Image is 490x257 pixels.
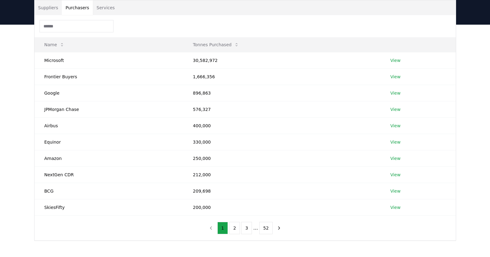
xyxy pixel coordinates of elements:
td: 330,000 [183,134,381,150]
button: Name [39,39,69,51]
button: Suppliers [35,0,62,15]
td: 209,698 [183,183,381,199]
a: View [390,172,401,178]
td: Microsoft [35,52,183,68]
td: 896,863 [183,85,381,101]
td: Frontier Buyers [35,68,183,85]
td: 400,000 [183,117,381,134]
a: View [390,139,401,145]
td: 576,327 [183,101,381,117]
a: View [390,90,401,96]
button: Purchasers [62,0,93,15]
td: Airbus [35,117,183,134]
button: Tonnes Purchased [188,39,244,51]
td: 250,000 [183,150,381,166]
a: View [390,188,401,194]
button: next page [274,222,284,234]
td: 1,666,356 [183,68,381,85]
a: View [390,74,401,80]
a: View [390,155,401,161]
button: Services [93,0,118,15]
button: 2 [229,222,240,234]
td: Google [35,85,183,101]
a: View [390,57,401,63]
td: 200,000 [183,199,381,215]
td: BCG [35,183,183,199]
td: SkiesFifty [35,199,183,215]
td: 30,582,972 [183,52,381,68]
td: 212,000 [183,166,381,183]
button: 1 [217,222,228,234]
li: ... [253,224,258,232]
a: View [390,123,401,129]
button: 3 [241,222,252,234]
a: View [390,106,401,112]
td: NextGen CDR [35,166,183,183]
td: JPMorgan Chase [35,101,183,117]
button: 52 [259,222,273,234]
td: Equinor [35,134,183,150]
a: View [390,204,401,210]
td: Amazon [35,150,183,166]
